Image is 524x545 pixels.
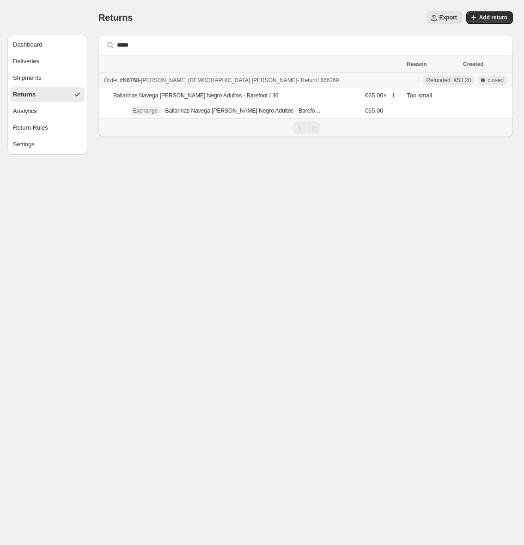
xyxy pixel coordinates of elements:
[10,104,85,119] button: Analytics
[13,107,37,116] div: Analytics
[13,40,43,49] div: Dashboard
[404,88,460,103] td: Too small
[98,12,133,23] span: Returns
[104,76,401,85] div: -
[120,77,139,84] span: #K6768
[10,87,85,102] button: Returns
[10,37,85,52] button: Dashboard
[439,14,457,21] span: Export
[113,92,279,99] p: Bailarinas Navega [PERSON_NAME] Negro Adultos - Barefoot / 36
[13,140,35,149] div: Settings
[133,107,158,114] span: Exchange
[297,77,339,84] span: - Return 1666269
[13,73,41,83] div: Shipments
[165,107,321,114] p: Bailarinas Navega [PERSON_NAME] Negro Adultos - Barefoot / 37
[13,57,39,66] div: Deliveries
[141,77,297,84] span: [PERSON_NAME] [DEMOGRAPHIC_DATA] [PERSON_NAME]
[13,123,48,132] div: Return Rules
[10,54,85,69] button: Deliveries
[98,118,513,137] nav: Pagination
[10,137,85,152] button: Settings
[466,11,513,24] button: Add return
[365,92,395,99] span: €65.00 × 1
[13,90,36,99] div: Returns
[10,71,85,85] button: Shipments
[454,77,471,84] span: €53.20
[427,11,463,24] button: Export
[463,61,484,67] span: Created
[407,61,427,67] span: Reason
[10,120,85,135] button: Return Rules
[487,77,504,84] span: closed
[479,14,507,21] span: Add return
[104,77,118,84] span: Order
[365,107,384,114] span: €65.00
[427,77,471,84] div: Refunded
